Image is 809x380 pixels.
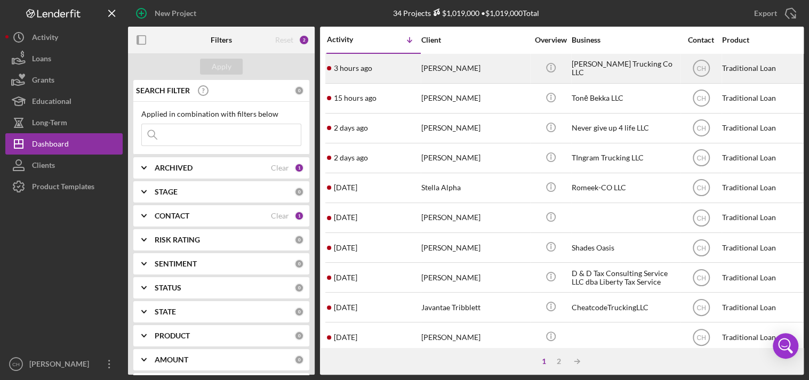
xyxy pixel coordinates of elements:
[421,263,528,292] div: [PERSON_NAME]
[200,59,243,75] button: Apply
[421,323,528,351] div: [PERSON_NAME]
[141,110,301,118] div: Applied in combination with filters below
[572,36,678,44] div: Business
[5,48,123,69] button: Loans
[334,244,357,252] time: 2025-09-28 05:01
[754,3,777,24] div: Export
[155,164,193,172] b: ARCHIVED
[327,35,374,44] div: Activity
[334,183,357,192] time: 2025-10-02 03:37
[27,353,96,377] div: [PERSON_NAME]
[572,174,678,202] div: Romeek-CO LLC
[773,333,798,359] div: Open Intercom Messenger
[696,304,706,311] text: CH
[334,153,368,162] time: 2025-10-06 13:49
[696,244,706,252] text: CH
[294,259,304,269] div: 0
[334,303,357,312] time: 2025-09-24 19:36
[421,174,528,202] div: Stella Alpha
[551,357,566,366] div: 2
[334,124,368,132] time: 2025-10-06 16:11
[430,9,479,18] div: $1,019,000
[32,69,54,93] div: Grants
[334,64,372,72] time: 2025-10-08 14:34
[572,144,678,172] div: TIngram Trucking LLC
[393,9,539,18] div: 34 Projects • $1,019,000 Total
[536,357,551,366] div: 1
[572,263,678,292] div: D & D Tax Consulting Service LLC dba Liberty Tax Service
[32,112,67,136] div: Long-Term
[5,69,123,91] button: Grants
[294,187,304,197] div: 0
[294,86,304,95] div: 0
[696,95,706,102] text: CH
[681,36,721,44] div: Contact
[5,155,123,176] button: Clients
[32,91,71,115] div: Educational
[572,84,678,112] div: Tonē Bekka LLC
[155,236,200,244] b: RISK RATING
[743,3,804,24] button: Export
[294,355,304,365] div: 0
[5,133,123,155] button: Dashboard
[294,283,304,293] div: 0
[32,27,58,51] div: Activity
[696,274,706,281] text: CH
[5,176,123,197] button: Product Templates
[128,3,207,24] button: New Project
[155,355,188,364] b: AMOUNT
[572,233,678,262] div: Shades Oasis
[155,284,181,292] b: STATUS
[211,36,232,44] b: Filters
[696,214,706,222] text: CH
[5,27,123,48] button: Activity
[294,211,304,221] div: 1
[12,361,20,367] text: CH
[696,65,706,72] text: CH
[572,54,678,83] div: [PERSON_NAME] Trucking Co LLC
[572,293,678,321] div: CheatcodeTruckingLLC
[5,112,123,133] button: Long-Term
[212,59,231,75] div: Apply
[294,331,304,341] div: 0
[572,114,678,142] div: Never give up 4 life LLC
[155,332,190,340] b: PRODUCT
[334,94,377,102] time: 2025-10-08 02:36
[334,333,357,342] time: 2025-09-21 23:30
[421,36,528,44] div: Client
[531,36,571,44] div: Overview
[32,155,55,179] div: Clients
[421,204,528,232] div: [PERSON_NAME]
[32,48,51,72] div: Loans
[294,307,304,317] div: 0
[5,91,123,112] a: Educational
[275,36,293,44] div: Reset
[155,188,178,196] b: STAGE
[421,114,528,142] div: [PERSON_NAME]
[696,155,706,162] text: CH
[421,54,528,83] div: [PERSON_NAME]
[421,293,528,321] div: Javantae Tribblett
[5,353,123,375] button: CH[PERSON_NAME]
[32,133,69,157] div: Dashboard
[334,273,357,282] time: 2025-09-25 22:47
[271,212,289,220] div: Clear
[334,213,357,222] time: 2025-09-30 19:47
[421,84,528,112] div: [PERSON_NAME]
[136,86,190,95] b: SEARCH FILTER
[155,3,196,24] div: New Project
[299,35,309,45] div: 2
[155,212,189,220] b: CONTACT
[696,184,706,192] text: CH
[421,144,528,172] div: [PERSON_NAME]
[155,308,176,316] b: STATE
[696,125,706,132] text: CH
[271,164,289,172] div: Clear
[155,260,197,268] b: SENTIMENT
